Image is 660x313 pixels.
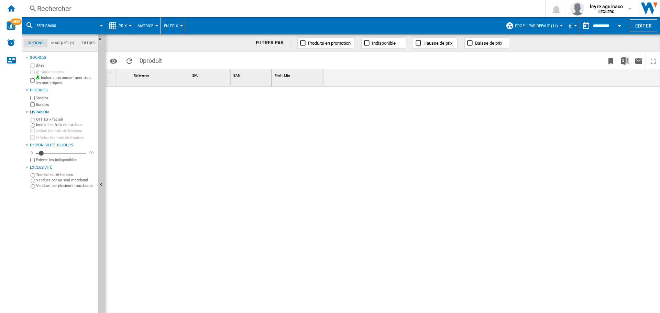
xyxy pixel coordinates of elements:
[30,63,35,68] input: Sites
[7,38,15,47] img: alerts-logo.svg
[506,17,561,34] div: Profil par défaut (14)
[579,19,593,33] button: md-calendar
[30,143,95,148] div: Disponibilité 10 Jours
[36,69,95,75] label: Marketplaces
[565,17,579,34] md-menu: Currency
[122,53,136,69] button: Recharger
[11,19,22,25] span: NEW
[273,69,323,80] div: Sort None
[109,17,130,34] div: Prix
[37,4,527,13] div: Rechercher
[25,17,101,34] div: 55PUS8600
[604,53,618,69] button: Créer un favoris
[423,41,452,46] span: Hausse de prix
[36,128,95,134] label: Inclure les frais de livraison
[30,55,95,60] div: Sources
[646,53,660,69] button: Plein écran
[78,39,99,47] md-tab-item: Filtres
[36,17,63,34] button: 55PUS8600
[36,96,95,101] label: Singles
[590,3,623,10] span: leyre aguinaco
[24,39,47,47] md-tab-item: Options
[475,41,502,46] span: Baisse de prix
[36,183,95,188] label: Vendues par plusieurs marchands
[47,39,78,47] md-tab-item: Marques (*)
[36,178,95,183] label: Vendues par un seul marchand
[191,69,230,80] div: SKU Sort None
[164,24,178,28] span: En Prix
[36,24,56,28] span: 55PUS8600
[192,74,199,77] span: SKU
[30,70,35,74] input: Marketplaces
[7,21,15,30] img: wise-card.svg
[36,102,95,107] label: Bundles
[30,129,35,133] input: Inclure les frais de livraison
[31,123,35,128] input: Inclure les frais de livraison
[598,10,614,14] b: LECLERC
[36,150,86,157] md-slider: Disponibilité
[515,17,561,34] button: Profil par défaut (14)
[273,69,323,80] div: Profil Min Sort None
[232,69,272,80] div: EAN Sort None
[30,88,95,93] div: Produits
[36,63,95,68] label: Sites
[413,37,458,48] button: Hausse de prix
[134,74,149,77] span: Référence
[30,165,95,170] div: Exclusivité
[119,24,127,28] span: Prix
[132,69,189,80] div: Sort None
[31,173,35,178] input: Toutes les références
[297,37,354,48] button: Produits en promotion
[569,22,572,30] span: €
[30,102,35,107] input: Bundles
[613,19,626,31] button: Open calendar
[117,69,131,80] div: Sort None
[233,74,240,77] span: EAN
[136,53,165,67] span: 0
[36,135,95,140] label: Afficher les frais de livraison
[31,184,35,189] input: Vendues par plusieurs marchands
[30,158,35,162] input: Afficher les frais de livraison
[36,75,40,79] img: mysite-bg-18x18.png
[569,17,575,34] button: €
[164,17,181,34] button: En Prix
[372,41,396,46] span: Indisponible
[36,117,95,122] label: OFF (prix facial)
[36,172,95,177] label: Toutes les références
[275,74,290,77] span: Profil Min
[191,69,230,80] div: Sort None
[36,75,95,86] label: Inclure mon assortiment dans les statistiques
[36,157,95,163] label: Enlever les indisponibles
[30,135,35,140] input: Afficher les frais de livraison
[621,57,629,65] img: excel-24x24.png
[143,57,162,64] span: produit
[630,19,657,32] button: Editer
[232,69,272,80] div: Sort None
[132,69,189,80] div: Référence Sort None
[256,40,291,46] div: FILTRER PAR
[361,37,406,48] button: Indisponible
[464,37,509,48] button: Baisse de prix
[308,41,351,46] span: Produits en promotion
[31,179,35,183] input: Vendues par un seul marchand
[30,110,95,115] div: Livraison
[119,17,130,34] button: Prix
[137,24,153,28] span: Matrice
[107,55,120,67] button: Options
[632,53,646,69] button: Envoyer ce rapport par email
[29,150,34,156] div: 0
[98,34,106,47] button: Masquer
[31,118,35,122] input: OFF (prix facial)
[618,53,632,69] button: Télécharger au format Excel
[30,76,35,85] input: Inclure mon assortiment dans les statistiques
[88,150,95,156] div: 90
[30,96,35,100] input: Singles
[571,2,584,15] img: profile.jpg
[36,122,95,127] label: Inclure les frais de livraison
[137,17,157,34] button: Matrice
[515,24,558,28] span: Profil par défaut (14)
